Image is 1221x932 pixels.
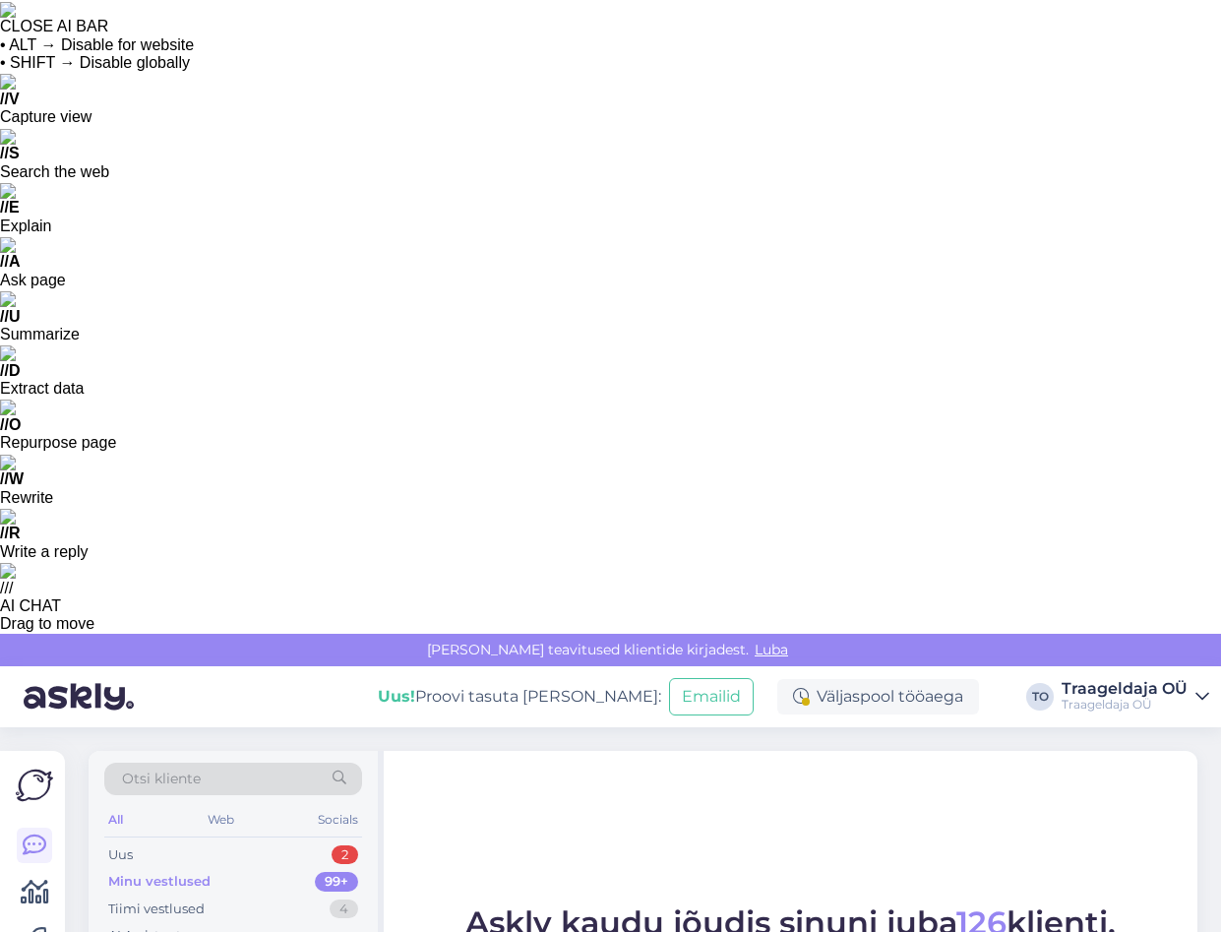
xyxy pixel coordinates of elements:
div: Traageldaja OÜ [1062,697,1188,713]
div: Minu vestlused [108,872,211,892]
b: Uus! [378,687,415,706]
div: 2 [332,845,358,865]
span: Otsi kliente [122,769,201,789]
div: Tiimi vestlused [108,900,205,919]
div: Traageldaja OÜ [1062,681,1188,697]
div: Väljaspool tööaega [777,679,979,715]
div: 99+ [315,872,358,892]
div: Web [204,807,238,833]
div: TO [1026,683,1054,711]
div: Uus [108,845,133,865]
button: Emailid [669,678,754,715]
span: Luba [749,641,794,658]
div: 4 [330,900,358,919]
div: Socials [314,807,362,833]
div: Proovi tasuta [PERSON_NAME]: [378,685,661,709]
img: Askly Logo [16,767,53,804]
a: Traageldaja OÜTraageldaja OÜ [1062,681,1209,713]
div: All [104,807,127,833]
